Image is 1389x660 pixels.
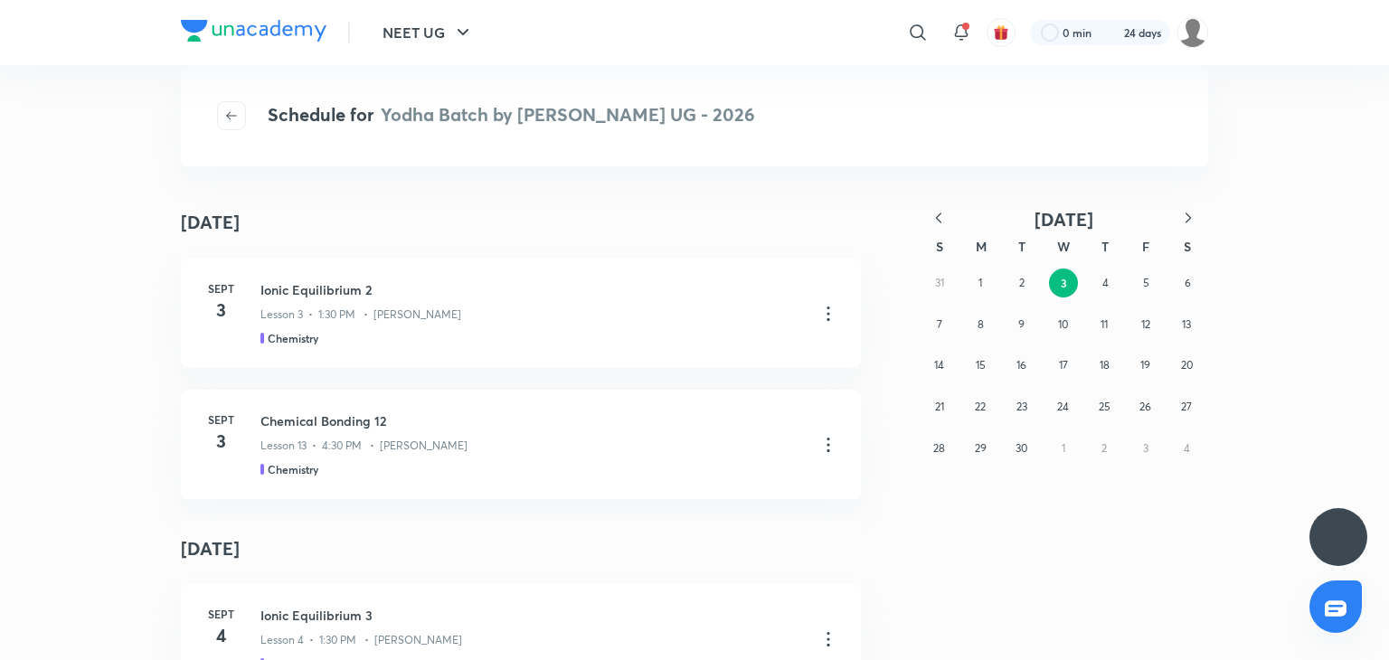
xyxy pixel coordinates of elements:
[975,400,986,413] abbr: September 22, 2025
[1328,526,1349,548] img: ttu
[1007,392,1036,421] button: September 23, 2025
[1061,276,1067,290] abbr: September 3, 2025
[268,461,318,477] h5: Chemistry
[203,428,239,455] h4: 3
[1091,269,1120,297] button: September 4, 2025
[1172,351,1201,380] button: September 20, 2025
[181,259,861,368] a: Sept3Ionic Equilibrium 2Lesson 3 • 1:30 PM • [PERSON_NAME]Chemistry
[1016,358,1026,372] abbr: September 16, 2025
[1102,24,1120,42] img: streak
[1172,310,1201,339] button: September 13, 2025
[1007,351,1036,380] button: September 16, 2025
[1090,392,1119,421] button: September 25, 2025
[181,390,861,499] a: Sept3Chemical Bonding 12Lesson 13 • 4:30 PM • [PERSON_NAME]Chemistry
[925,392,954,421] button: September 21, 2025
[976,238,987,255] abbr: Monday
[268,101,755,130] h4: Schedule for
[933,441,945,455] abbr: September 28, 2025
[203,280,239,297] h6: Sept
[1140,358,1150,372] abbr: September 19, 2025
[993,24,1009,41] img: avatar
[934,358,944,372] abbr: September 14, 2025
[1172,392,1201,421] button: September 27, 2025
[1035,207,1093,231] span: [DATE]
[959,208,1168,231] button: [DATE]
[1142,238,1149,255] abbr: Friday
[978,317,984,331] abbr: September 8, 2025
[966,392,995,421] button: September 22, 2025
[1016,441,1027,455] abbr: September 30, 2025
[1181,400,1192,413] abbr: September 27, 2025
[1101,238,1109,255] abbr: Thursday
[203,606,239,622] h6: Sept
[1018,238,1025,255] abbr: Tuesday
[976,358,986,372] abbr: September 15, 2025
[1177,17,1208,48] img: Tanya Kumari
[181,20,326,46] a: Company Logo
[1182,317,1191,331] abbr: September 13, 2025
[260,632,462,648] p: Lesson 4 • 1:30 PM • [PERSON_NAME]
[260,606,803,625] h3: Ionic Equilibrium 3
[1184,238,1191,255] abbr: Saturday
[1185,276,1191,289] abbr: September 6, 2025
[1099,400,1110,413] abbr: September 25, 2025
[1007,434,1036,463] button: September 30, 2025
[978,276,982,289] abbr: September 1, 2025
[181,209,240,236] h4: [DATE]
[936,238,943,255] abbr: Sunday
[1181,358,1193,372] abbr: September 20, 2025
[260,306,461,323] p: Lesson 3 • 1:30 PM • [PERSON_NAME]
[1019,276,1025,289] abbr: September 2, 2025
[260,438,468,454] p: Lesson 13 • 4:30 PM • [PERSON_NAME]
[181,20,326,42] img: Company Logo
[1131,351,1160,380] button: September 19, 2025
[1049,392,1078,421] button: September 24, 2025
[966,310,995,339] button: September 8, 2025
[925,434,954,463] button: September 28, 2025
[1100,358,1110,372] abbr: September 18, 2025
[925,310,954,339] button: September 7, 2025
[260,411,803,430] h3: Chemical Bonding 12
[260,280,803,299] h3: Ionic Equilibrium 2
[1057,400,1069,413] abbr: September 24, 2025
[966,434,995,463] button: September 29, 2025
[937,317,942,331] abbr: September 7, 2025
[203,622,239,649] h4: 4
[268,330,318,346] h5: Chemistry
[1090,351,1119,380] button: September 18, 2025
[1049,351,1078,380] button: September 17, 2025
[1049,269,1078,297] button: September 3, 2025
[1131,392,1160,421] button: September 26, 2025
[1018,317,1025,331] abbr: September 9, 2025
[966,269,995,297] button: September 1, 2025
[1059,358,1068,372] abbr: September 17, 2025
[935,400,944,413] abbr: September 21, 2025
[1007,269,1036,297] button: September 2, 2025
[1058,317,1068,331] abbr: September 10, 2025
[925,351,954,380] button: September 14, 2025
[1173,269,1202,297] button: September 6, 2025
[1141,317,1150,331] abbr: September 12, 2025
[1102,276,1109,289] abbr: September 4, 2025
[1131,310,1160,339] button: September 12, 2025
[381,102,755,127] span: Yodha Batch by [PERSON_NAME] UG - 2026
[1143,276,1149,289] abbr: September 5, 2025
[203,297,239,324] h4: 3
[1057,238,1070,255] abbr: Wednesday
[1132,269,1161,297] button: September 5, 2025
[1101,317,1108,331] abbr: September 11, 2025
[1139,400,1151,413] abbr: September 26, 2025
[987,18,1016,47] button: avatar
[966,351,995,380] button: September 15, 2025
[1007,310,1036,339] button: September 9, 2025
[181,521,861,577] h4: [DATE]
[1016,400,1027,413] abbr: September 23, 2025
[203,411,239,428] h6: Sept
[1049,310,1078,339] button: September 10, 2025
[975,441,987,455] abbr: September 29, 2025
[1090,310,1119,339] button: September 11, 2025
[372,14,485,51] button: NEET UG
